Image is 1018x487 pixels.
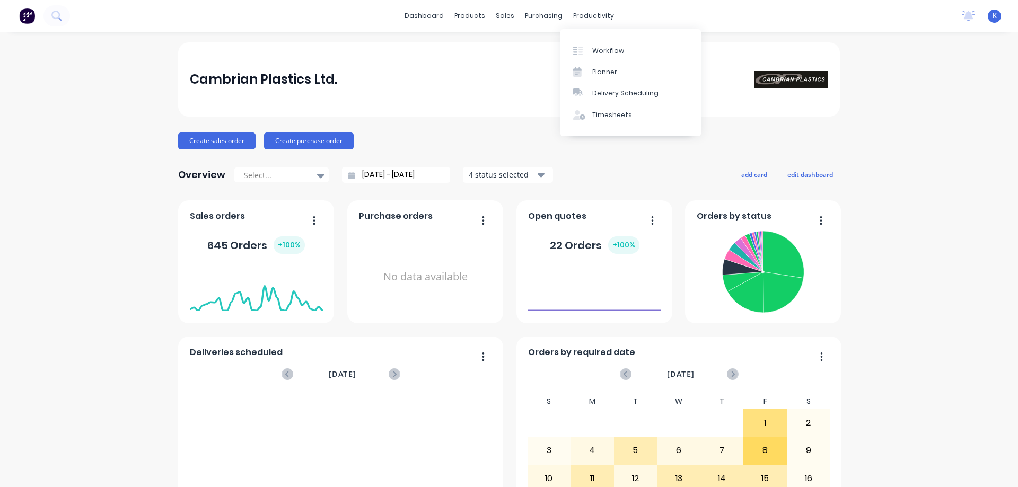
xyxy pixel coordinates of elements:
span: Purchase orders [359,210,433,223]
span: [DATE] [329,368,356,380]
div: productivity [568,8,619,24]
span: Open quotes [528,210,586,223]
div: + 100 % [274,236,305,254]
a: Workflow [560,40,701,61]
div: sales [490,8,520,24]
span: Sales orders [190,210,245,223]
div: + 100 % [608,236,639,254]
div: 22 Orders [550,236,639,254]
a: Timesheets [560,104,701,126]
div: 8 [744,437,786,464]
div: purchasing [520,8,568,24]
span: Deliveries scheduled [190,346,283,359]
div: 4 status selected [469,169,536,180]
button: add card [734,167,774,181]
span: Orders by status [697,210,771,223]
button: Create purchase order [264,132,354,149]
div: S [787,394,830,409]
img: Factory [19,8,35,24]
div: Overview [178,164,225,185]
div: 7 [701,437,743,464]
div: 4 [571,437,613,464]
div: 5 [615,437,657,464]
div: No data available [359,227,492,327]
div: M [571,394,614,409]
span: K [993,11,997,21]
button: Create sales order [178,132,256,149]
div: 1 [744,410,786,436]
div: Workflow [592,46,624,56]
div: 645 Orders [207,236,305,254]
div: W [657,394,700,409]
button: 4 status selected [463,167,553,183]
a: Delivery Scheduling [560,83,701,104]
div: Timesheets [592,110,632,120]
div: S [528,394,571,409]
div: T [614,394,657,409]
span: [DATE] [667,368,695,380]
div: 3 [528,437,571,464]
div: 9 [787,437,830,464]
img: Cambrian Plastics Ltd. [754,71,828,88]
a: dashboard [399,8,449,24]
div: 6 [657,437,700,464]
div: Cambrian Plastics Ltd. [190,69,337,90]
a: Planner [560,61,701,83]
div: 2 [787,410,830,436]
div: Planner [592,67,617,77]
div: Delivery Scheduling [592,88,659,98]
div: F [743,394,787,409]
span: Orders by required date [528,346,635,359]
div: products [449,8,490,24]
button: edit dashboard [780,167,840,181]
div: T [700,394,744,409]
